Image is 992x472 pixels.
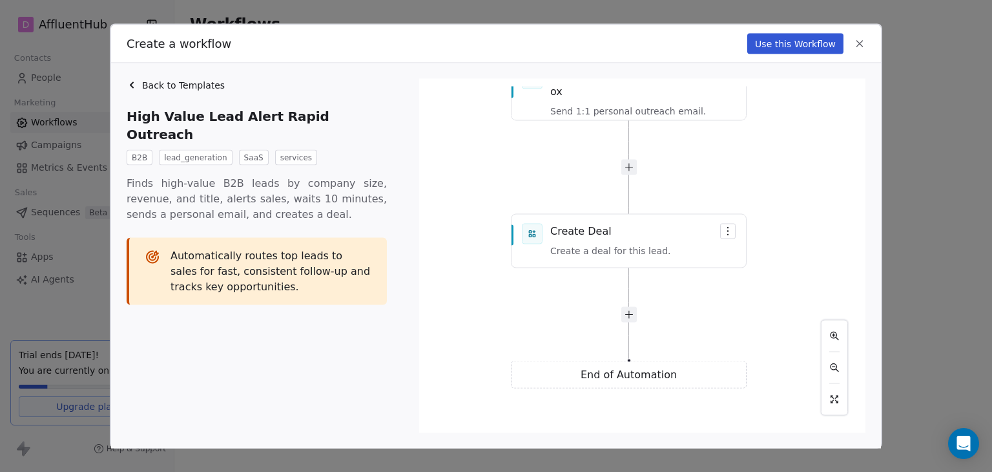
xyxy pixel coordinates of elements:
[821,320,848,416] div: React Flow controls
[948,428,979,459] div: Open Intercom Messenger
[127,150,152,166] span: B2B
[159,150,232,166] span: lead_generation
[127,176,387,222] span: Finds high-value B2B leads by company size, revenue, and title, alerts sales, waits 10 minutes, s...
[275,150,317,166] span: services
[142,79,225,92] span: Back to Templates
[170,248,371,295] span: Automatically routes top leads to sales for fast, consistent follow-up and tracks key opportunities.
[127,36,231,52] span: Create a workflow
[747,34,843,54] button: Use this Workflow
[239,150,269,166] span: SaaS
[127,107,395,144] span: High Value Lead Alert Rapid Outreach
